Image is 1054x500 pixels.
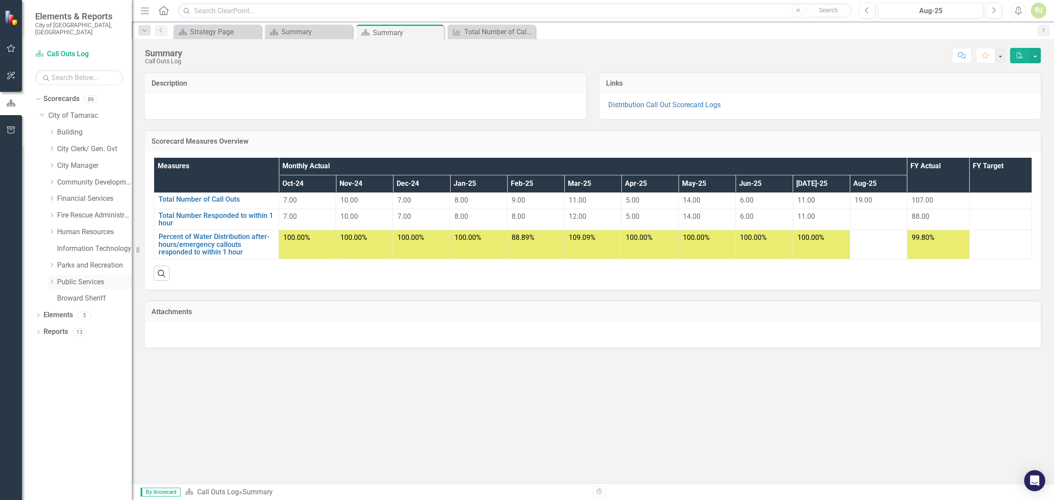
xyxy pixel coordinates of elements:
span: 107.00 [912,196,933,204]
div: Summary [145,48,182,58]
span: 100.00% [798,233,824,242]
a: Elements [43,310,73,320]
div: Strategy Page [190,26,259,37]
span: 100.00% [283,233,310,242]
a: Reports [43,327,68,337]
div: Aug-25 [881,6,980,16]
span: Elements & Reports [35,11,123,22]
div: Summary [373,27,442,38]
a: Building [57,127,132,138]
span: 14.00 [683,196,700,204]
div: Call Outs Log [145,58,182,65]
td: Double-Click to Edit Right Click for Context Menu [154,230,279,259]
h3: Attachments [152,308,1034,316]
a: Percent of Water Distribution after-hours/emergency callouts responded to within 1 hour [159,233,274,256]
span: 100.00% [740,233,767,242]
input: Search Below... [35,70,123,85]
div: 86 [84,95,98,103]
div: 5 [77,312,91,319]
a: Scorecards [43,94,79,104]
a: Total Number of Call Outs [450,26,533,37]
span: 11.00 [569,196,586,204]
a: Total Number Responded to within 1 hour [159,212,274,227]
span: 100.00% [340,233,367,242]
span: 9.00 [512,196,525,204]
a: Community Development [57,178,132,188]
div: Summary [282,26,350,37]
a: Information Technology [57,244,132,254]
span: 7.00 [283,196,297,204]
a: Summary [267,26,350,37]
a: Broward Sheriff [57,293,132,304]
div: Summary [242,488,273,496]
div: 13 [72,328,87,336]
td: Double-Click to Edit Right Click for Context Menu [154,209,279,230]
div: Total Number of Call Outs [464,26,533,37]
span: 8.00 [455,196,468,204]
span: 11.00 [798,212,815,221]
span: 6.00 [740,212,754,221]
div: Open Intercom Messenger [1024,470,1045,491]
h3: Description [152,80,580,87]
span: 10.00 [340,196,358,204]
span: 6.00 [740,196,754,204]
span: 19.00 [855,196,872,204]
span: 5.00 [626,212,639,221]
a: Call Outs Log [197,488,239,496]
td: Double-Click to Edit Right Click for Context Menu [154,192,279,209]
img: ClearPoint Strategy [4,10,20,25]
a: Fire Rescue Administration [57,210,132,221]
span: Search [819,7,838,14]
span: 100.00% [626,233,653,242]
span: 8.00 [455,212,468,221]
span: 109.09% [569,233,596,242]
span: 7.00 [283,212,297,221]
a: Strategy Page [176,26,259,37]
span: 10.00 [340,212,358,221]
span: 12.00 [569,212,586,221]
h3: Links [606,80,1034,87]
a: Parks and Recreation [57,261,132,271]
a: City of Tamarac [48,111,132,121]
span: 11.00 [798,196,815,204]
span: 88.00 [912,212,929,221]
small: City of [GEOGRAPHIC_DATA], [GEOGRAPHIC_DATA] [35,22,123,36]
span: 7.00 [397,212,411,221]
a: Total Number of Call Outs [159,196,274,203]
a: City Manager [57,161,132,171]
button: Aug-25 [878,3,983,18]
button: PJ [1031,3,1047,18]
button: Search [806,4,850,17]
span: By Scorecard [141,488,180,496]
span: 100.00% [683,233,710,242]
input: Search ClearPoint... [178,3,852,18]
span: 14.00 [683,212,700,221]
span: 100.00% [455,233,481,242]
span: 5.00 [626,196,639,204]
a: Financial Services [57,194,132,204]
a: Human Resources [57,227,132,237]
a: City Clerk/ Gen. Gvt [57,144,132,154]
div: » [185,487,586,497]
a: Call Outs Log [35,49,123,59]
span: 88.89% [512,233,534,242]
a: Distribution Call Out Scorecard Logs [608,101,721,109]
a: Public Services [57,277,132,287]
span: 99.80% [912,233,935,242]
span: 8.00 [512,212,525,221]
span: 7.00 [397,196,411,204]
h3: Scorecard Measures Overview [152,138,1034,145]
span: 100.00% [397,233,424,242]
